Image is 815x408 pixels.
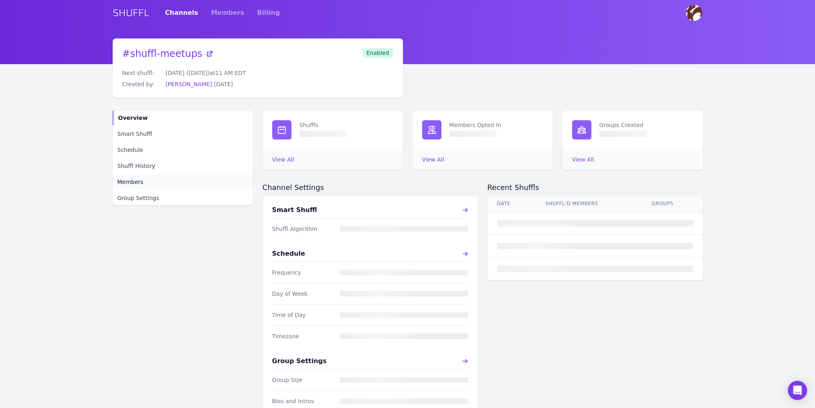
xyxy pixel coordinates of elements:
[362,48,393,58] span: Enabled
[536,196,642,212] th: Shuffl'd Members
[449,131,496,137] span: ‌
[599,131,646,137] span: ‌
[272,249,468,259] a: Schedule
[272,205,317,215] h3: Smart Shuffl
[113,191,253,205] a: Group Settings
[122,69,159,77] dt: Next shuffl:
[299,121,393,129] dt: Shuffls
[642,196,702,212] th: Groups
[263,183,478,192] h2: Channel Settings
[340,398,468,404] span: ‌
[118,114,148,122] span: Overview
[340,312,468,318] span: ‌
[272,356,327,366] h3: Group Settings
[211,2,244,24] a: Members
[685,4,703,22] button: User menu
[497,266,693,272] span: ‌
[117,194,160,202] span: Group Settings
[165,2,198,24] a: Channels
[113,175,253,189] a: Members
[117,178,144,186] span: Members
[272,290,333,298] dt: Day of Week
[272,356,468,366] a: Group Settings
[272,156,294,163] a: View All
[257,2,280,24] a: Billing
[449,121,543,129] dt: Members Opted In
[122,48,202,59] span: # shuffl-meetups
[340,377,468,383] span: ‌
[497,243,693,249] span: ‌
[117,130,152,138] span: Smart Shuffl
[117,162,155,170] span: Shuffl History
[272,205,468,215] a: Smart Shuffl
[272,269,333,277] dt: Frequency
[497,220,693,226] span: ‌
[166,81,212,87] a: [PERSON_NAME]
[113,159,253,173] a: Shuffl History
[113,127,253,141] a: Smart Shuffl
[113,111,253,125] a: Overview
[340,333,468,339] span: ‌
[122,80,159,88] dt: Created by:
[117,146,143,154] span: Schedule
[487,183,703,192] h2: Recent Shuffls
[686,5,702,21] img: David Marin
[166,70,246,76] span: [DATE] ([DATE]) at 11 AM EDT
[272,397,333,405] dt: Bios and Intros
[113,111,253,205] nav: Sidebar
[122,48,214,59] a: #shuffl-meetups
[340,226,468,232] span: ‌
[214,81,233,87] span: [DATE]
[113,143,253,157] a: Schedule
[272,376,333,384] dt: Group Size
[599,121,693,129] dt: Groups Created
[340,270,468,275] span: ‌
[272,249,305,259] h3: Schedule
[272,332,333,340] dt: Timezone
[422,156,444,163] a: View All
[572,156,594,163] a: View All
[340,291,468,297] span: ‌
[113,6,149,19] a: SHUFFL
[272,225,333,233] dt: Shuffl Algorithm
[299,131,346,137] span: ‌
[487,196,536,212] th: Date
[788,381,807,400] div: Open Intercom Messenger
[272,311,333,319] dt: Time of Day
